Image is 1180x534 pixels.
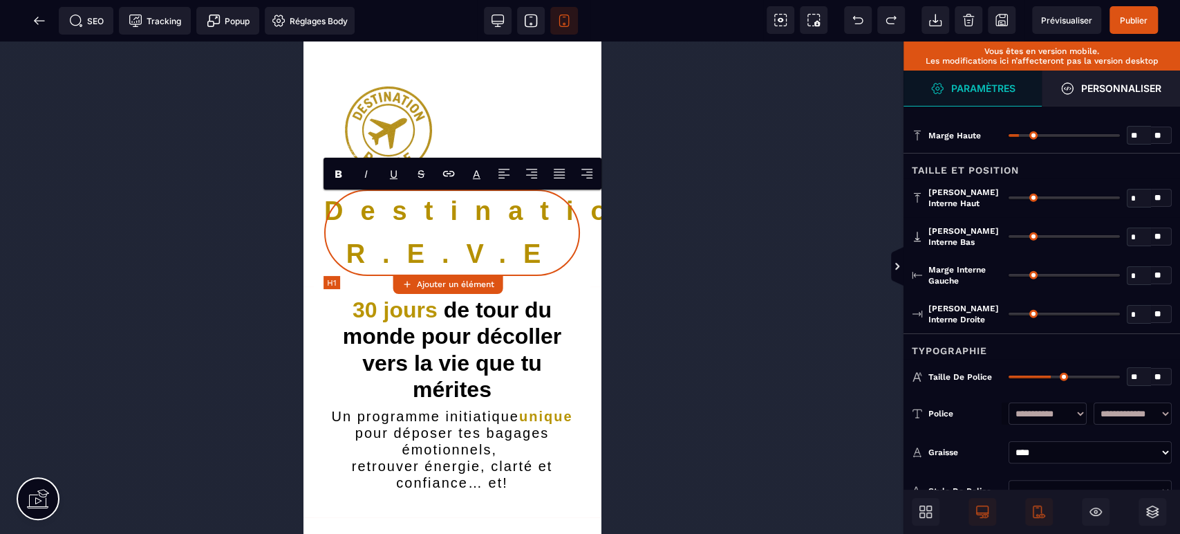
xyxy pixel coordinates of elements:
[800,6,827,34] span: Capture d'écran
[951,83,1015,93] strong: Paramètres
[928,187,1002,209] span: [PERSON_NAME] interne haut
[1081,83,1161,93] strong: Personnaliser
[545,158,573,189] span: Align Justify
[877,6,905,34] span: Rétablir
[912,498,939,526] span: Ouvrir les blocs
[517,7,545,35] span: Voir tablette
[903,71,1042,107] span: Ouvrir le gestionnaire de styles
[473,167,480,181] p: A
[207,14,250,28] span: Popup
[928,130,981,141] span: Marge haute
[921,6,949,34] span: Importer
[484,7,512,35] span: Voir bureau
[968,498,996,526] span: Afficher le desktop
[903,246,917,288] span: Afficher les vues
[407,158,435,189] span: Strike-through
[1025,498,1053,526] span: Afficher le mobile
[767,6,794,34] span: Voir les composants
[903,333,1180,359] div: Typographie
[390,167,397,181] u: U
[119,7,191,35] span: Code de suivi
[928,264,1002,286] span: Marge interne gauche
[1120,15,1148,26] span: Publier
[955,6,982,34] span: Nettoyage
[41,45,129,132] img: 6bc32b15c6a1abf2dae384077174aadc_LOGOT15p.png
[1139,498,1166,526] span: Ouvrir les calques
[21,367,277,450] h2: Un programme initiatique pour déposer tes bagages émotionnels, retrouver énergie, clarté et confi...
[21,255,277,367] h1: de tour du monde pour décoller vers la vie que tu mérites
[1032,6,1101,34] span: Aperçu
[928,371,992,383] span: Taille de police
[272,14,348,28] span: Réglages Body
[352,158,380,189] span: Italic
[928,303,1002,325] span: [PERSON_NAME] interne droite
[393,275,503,294] button: Ajouter un élément
[418,167,424,181] s: S
[324,158,352,189] span: Bold
[364,167,368,181] i: I
[59,7,113,35] span: Métadata SEO
[473,167,480,181] label: Font color
[1082,498,1109,526] span: Masquer le bloc
[1042,71,1180,107] span: Ouvrir le gestionnaire de styles
[928,445,1002,459] div: Graisse
[988,6,1015,34] span: Enregistrer
[910,46,1173,56] p: Vous êtes en version mobile.
[129,14,181,28] span: Tracking
[26,7,53,35] span: Retour
[380,158,407,189] span: Underline
[550,7,578,35] span: Voir mobile
[910,56,1173,66] p: Les modifications ici n’affecteront pas la version desktop
[518,158,545,189] span: Align Center
[196,7,259,35] span: Créer une alerte modale
[265,7,355,35] span: Favicon
[1041,15,1092,26] span: Prévisualiser
[573,158,601,189] span: Align Right
[1109,6,1158,34] span: Enregistrer le contenu
[928,484,1002,498] div: Style de police
[417,279,494,289] strong: Ajouter un élément
[335,167,342,181] b: B
[928,407,1002,421] div: Police
[928,225,1002,248] span: [PERSON_NAME] interne bas
[903,153,1180,178] div: Taille et position
[844,6,872,34] span: Défaire
[435,158,462,189] span: Lien
[490,158,518,189] span: Align Left
[69,14,104,28] span: SEO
